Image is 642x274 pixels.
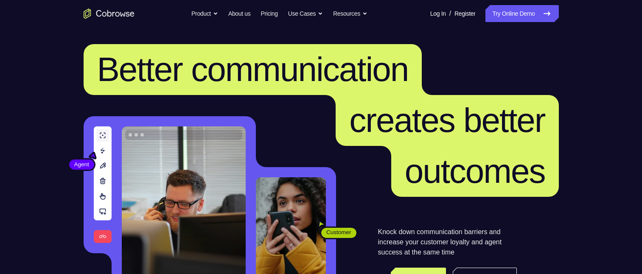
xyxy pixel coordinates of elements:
a: Register [454,5,475,22]
a: Go to the home page [84,8,135,19]
button: Resources [333,5,367,22]
button: Product [191,5,218,22]
a: Pricing [261,5,278,22]
span: creates better [349,101,545,139]
span: outcomes [405,152,545,190]
span: / [449,8,451,19]
span: Better communication [97,50,409,88]
a: About us [228,5,250,22]
a: Try Online Demo [485,5,558,22]
a: Log In [430,5,446,22]
button: Use Cases [288,5,323,22]
p: Knock down communication barriers and increase your customer loyalty and agent success at the sam... [378,227,517,257]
